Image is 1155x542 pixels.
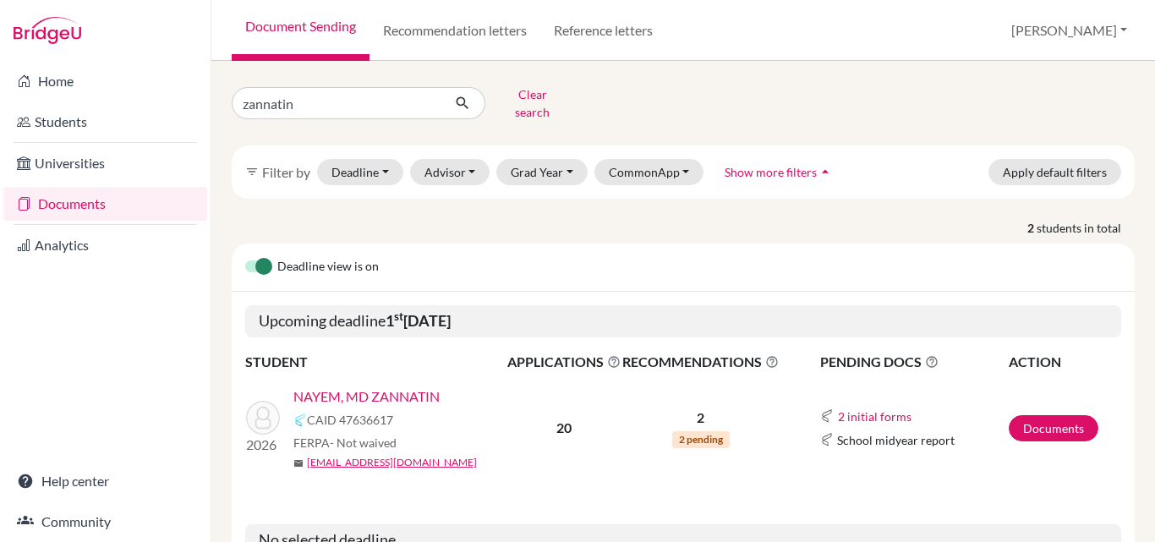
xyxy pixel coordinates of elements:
i: arrow_drop_up [817,163,834,180]
span: mail [293,458,304,468]
strong: 2 [1027,219,1037,237]
button: Show more filtersarrow_drop_up [710,159,848,185]
th: ACTION [1008,351,1121,373]
span: Deadline view is on [277,257,379,277]
a: Analytics [3,228,207,262]
img: NAYEM, MD ZANNATIN [246,401,280,435]
span: PENDING DOCS [820,352,1007,372]
span: CAID 47636617 [307,411,393,429]
img: Common App logo [820,409,834,423]
p: 2 [622,408,779,428]
a: Home [3,64,207,98]
i: filter_list [245,165,259,178]
span: Show more filters [725,165,817,179]
button: Deadline [317,159,403,185]
a: Universities [3,146,207,180]
b: 20 [556,419,572,435]
a: Community [3,505,207,539]
span: Filter by [262,164,310,180]
b: 1 [DATE] [386,311,451,330]
button: Grad Year [496,159,588,185]
sup: st [394,309,403,323]
a: Documents [3,187,207,221]
span: FERPA [293,434,397,452]
img: Common App logo [820,433,834,446]
span: - Not waived [330,435,397,450]
a: NAYEM, MD ZANNATIN [293,386,440,407]
span: 2 pending [672,431,730,448]
span: students in total [1037,219,1135,237]
a: [EMAIL_ADDRESS][DOMAIN_NAME] [307,455,477,470]
span: School midyear report [837,431,955,449]
img: Bridge-U [14,17,81,44]
img: Common App logo [293,413,307,427]
a: Documents [1009,415,1098,441]
button: 2 initial forms [837,407,912,426]
button: CommonApp [594,159,704,185]
span: RECOMMENDATIONS [622,352,779,372]
input: Find student by name... [232,87,441,119]
button: Clear search [485,81,579,125]
a: Help center [3,464,207,498]
th: STUDENT [245,351,506,373]
button: [PERSON_NAME] [1004,14,1135,47]
h5: Upcoming deadline [245,305,1121,337]
span: APPLICATIONS [507,352,621,372]
button: Apply default filters [988,159,1121,185]
p: 2026 [246,435,280,455]
a: Students [3,105,207,139]
button: Advisor [410,159,490,185]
